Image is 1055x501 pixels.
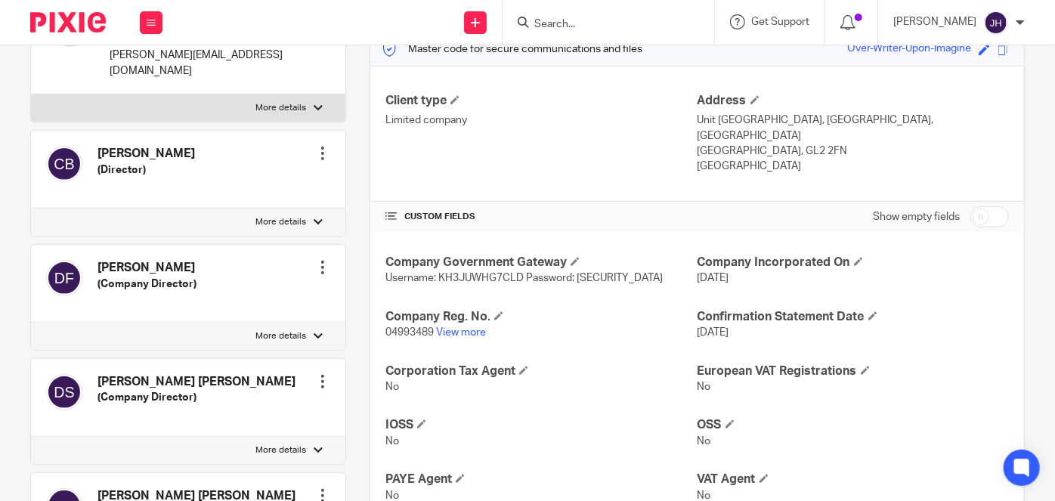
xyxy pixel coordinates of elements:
label: Show empty fields [873,209,960,224]
span: [DATE] [698,273,729,283]
h4: OSS [698,417,1009,433]
h4: [PERSON_NAME] [97,146,195,162]
input: Search [533,18,669,32]
span: No [385,382,399,392]
h4: Confirmation Statement Date [698,309,1009,325]
p: More details [255,216,306,228]
img: svg%3E [46,374,82,410]
span: No [385,490,399,501]
h4: IOSS [385,417,697,433]
span: No [385,436,399,447]
img: svg%3E [46,260,82,296]
p: Master code for secure communications and files [382,42,642,57]
h4: European VAT Registrations [698,363,1009,379]
h4: Address [698,93,1009,109]
p: More details [255,444,306,456]
p: Unit [GEOGRAPHIC_DATA], [GEOGRAPHIC_DATA], [GEOGRAPHIC_DATA] [698,113,1009,144]
a: View more [436,327,486,338]
h4: Corporation Tax Agent [385,363,697,379]
p: [GEOGRAPHIC_DATA], GL2 2FN [698,144,1009,159]
h4: Client type [385,93,697,109]
img: Pixie [30,12,106,32]
p: More details [255,330,306,342]
span: Username: KH3JUWHG7CLD Password: [SECURITY_DATA] [385,273,663,283]
p: [PERSON_NAME][EMAIL_ADDRESS][DOMAIN_NAME] [110,48,295,79]
h4: Company Government Gateway [385,255,697,271]
p: [GEOGRAPHIC_DATA] [698,159,1009,174]
h4: Company Reg. No. [385,309,697,325]
h5: (Company Director) [97,390,295,405]
h4: [PERSON_NAME] [PERSON_NAME] [97,374,295,390]
span: 04993489 [385,327,434,338]
span: [DATE] [698,327,729,338]
h4: PAYE Agent [385,472,697,487]
span: Get Support [751,17,809,27]
img: svg%3E [984,11,1008,35]
img: svg%3E [46,146,82,182]
h4: Company Incorporated On [698,255,1009,271]
span: No [698,382,711,392]
span: No [698,490,711,501]
h4: CUSTOM FIELDS [385,211,697,223]
h4: VAT Agent [698,472,1009,487]
p: Limited company [385,113,697,128]
h5: (Director) [97,162,195,178]
p: [PERSON_NAME] [893,14,976,29]
span: No [698,436,711,447]
h5: (Company Director) [97,277,196,292]
div: Over-Writer-Upon-Imagine [847,41,971,58]
p: More details [255,102,306,114]
h4: [PERSON_NAME] [97,260,196,276]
